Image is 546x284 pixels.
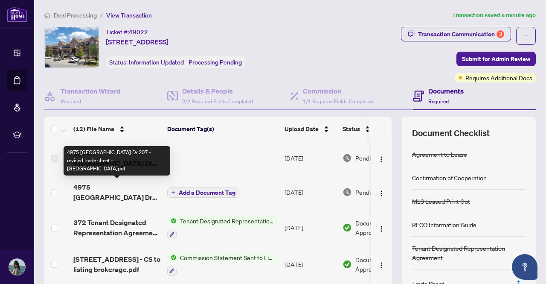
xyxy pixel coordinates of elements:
button: Logo [375,258,388,271]
div: RECO Information Guide [412,220,476,229]
span: Required [428,98,449,105]
h4: Transaction Wizard [61,86,121,96]
li: / [100,10,103,20]
span: Commission Statement Sent to Listing Brokerage [177,253,278,262]
img: Status Icon [167,216,177,225]
h4: Details & People [182,86,253,96]
span: Status [343,124,360,134]
td: [DATE] [281,246,339,283]
img: Logo [378,262,385,269]
div: 4975 [GEOGRAPHIC_DATA] Dr 207 - revised trade sheet - [GEOGRAPHIC_DATA]pdf [64,146,170,176]
img: Document Status [343,187,352,197]
span: Document Approved [355,218,408,237]
span: Pending Review [355,187,398,197]
span: Deal Processing [54,12,97,19]
div: Ticket #: [106,27,148,37]
img: Profile Icon [9,259,25,275]
span: Information Updated - Processing Pending [129,59,242,66]
button: Add a Document Tag [167,187,239,198]
div: 3 [497,30,504,38]
img: IMG-W12289623_1.jpg [45,27,99,67]
img: Document Status [343,260,352,269]
img: Document Status [343,223,352,232]
span: Required [61,98,81,105]
td: [DATE] [281,175,339,209]
img: Logo [378,225,385,232]
span: 4975 [GEOGRAPHIC_DATA] Dr 207 - revised trade sheet - [GEOGRAPHIC_DATA]pdf [73,182,160,202]
span: Tenant Designated Representation Agreement [177,216,278,225]
span: ellipsis [523,33,529,39]
th: (12) File Name [70,117,164,141]
div: Confirmation of Cooperation [412,173,487,182]
div: Agreement to Lease [412,149,467,159]
span: 372 Tenant Designated Representation Agreement - PropTx-OREA_[DATE] 21_48_47pdf_[DATE] 12_29_18.pdf [73,217,160,238]
span: [STREET_ADDRESS] [106,37,168,47]
div: Transaction Communication [418,27,504,41]
span: 49022 [129,28,148,36]
h4: Commission [303,86,374,96]
img: logo [7,6,27,22]
button: Logo [375,185,388,199]
th: Status [339,117,412,141]
button: Status IconCommission Statement Sent to Listing Brokerage [167,253,278,276]
span: Submit for Admin Review [462,52,530,66]
span: (12) File Name [73,124,114,134]
div: Status: [106,56,245,68]
span: View Transaction [106,12,152,19]
th: Upload Date [281,117,339,141]
img: Status Icon [167,253,177,262]
span: Document Approved [355,255,408,274]
button: Logo [375,221,388,234]
span: [STREET_ADDRESS] - CS to listing brokerage.pdf [73,254,160,275]
div: Tenant Designated Representation Agreement [412,243,526,262]
button: Logo [375,151,388,165]
h4: Documents [428,86,464,96]
button: Transaction Communication3 [401,27,511,41]
button: Open asap [512,254,537,280]
img: Logo [378,156,385,163]
button: Status IconTenant Designated Representation Agreement [167,216,278,239]
span: Document Checklist [412,127,490,139]
img: Logo [378,190,385,197]
td: [DATE] [281,209,339,246]
span: Pending Review [355,153,398,163]
span: Upload Date [285,124,319,134]
span: plus [171,190,175,195]
span: 1/1 Required Fields Completed [303,98,374,105]
th: Document Tag(s) [164,117,281,141]
span: Requires Additional Docs [465,73,532,82]
article: Transaction saved a minute ago [452,10,536,20]
div: MLS Leased Print Out [412,196,470,206]
span: Add a Document Tag [179,190,235,196]
td: [DATE] [281,141,339,175]
span: 2/2 Required Fields Completed [182,98,253,105]
span: home [44,12,50,18]
button: Submit for Admin Review [456,52,536,66]
img: Document Status [343,153,352,163]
